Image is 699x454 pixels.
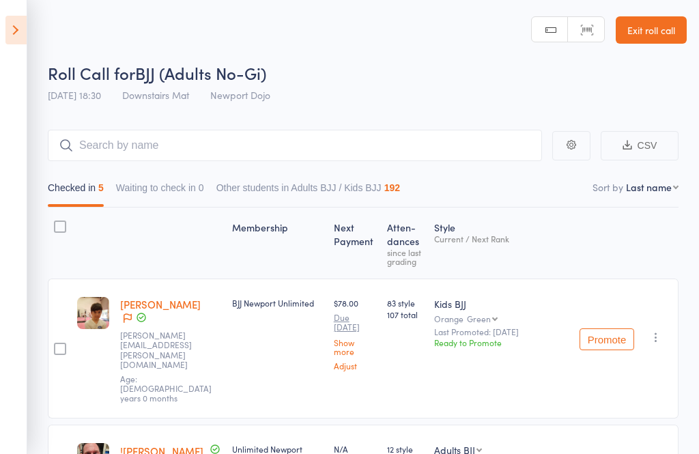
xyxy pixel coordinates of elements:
[334,297,376,370] div: $78.00
[616,16,687,44] a: Exit roll call
[580,328,634,350] button: Promote
[434,234,569,243] div: Current / Next Rank
[434,297,569,311] div: Kids BJJ
[434,314,569,323] div: Orange
[334,338,376,356] a: Show more
[334,313,376,332] small: Due [DATE]
[48,175,104,207] button: Checked in5
[120,297,201,311] a: [PERSON_NAME]
[98,182,104,193] div: 5
[48,88,101,102] span: [DATE] 18:30
[387,248,423,266] div: since last grading
[626,180,672,194] div: Last name
[601,131,679,160] button: CSV
[387,309,423,320] span: 107 total
[199,182,204,193] div: 0
[384,182,400,193] div: 192
[120,330,209,370] small: barrett.phillip.p@edumail.vic.gov.au
[48,61,135,84] span: Roll Call for
[328,214,382,272] div: Next Payment
[227,214,328,272] div: Membership
[429,214,574,272] div: Style
[467,314,491,323] div: Green
[135,61,266,84] span: BJJ (Adults No-Gi)
[232,297,322,309] div: BJJ Newport Unlimited
[210,88,270,102] span: Newport Dojo
[116,175,204,207] button: Waiting to check in0
[334,361,376,370] a: Adjust
[48,130,542,161] input: Search by name
[434,337,569,348] div: Ready to Promote
[434,327,569,337] small: Last Promoted: [DATE]
[77,297,109,329] img: image1614988424.png
[593,180,623,194] label: Sort by
[216,175,400,207] button: Other students in Adults BJJ / Kids BJJ192
[122,88,189,102] span: Downstairs Mat
[387,297,423,309] span: 83 style
[382,214,429,272] div: Atten­dances
[120,373,212,404] span: Age: [DEMOGRAPHIC_DATA] years 0 months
